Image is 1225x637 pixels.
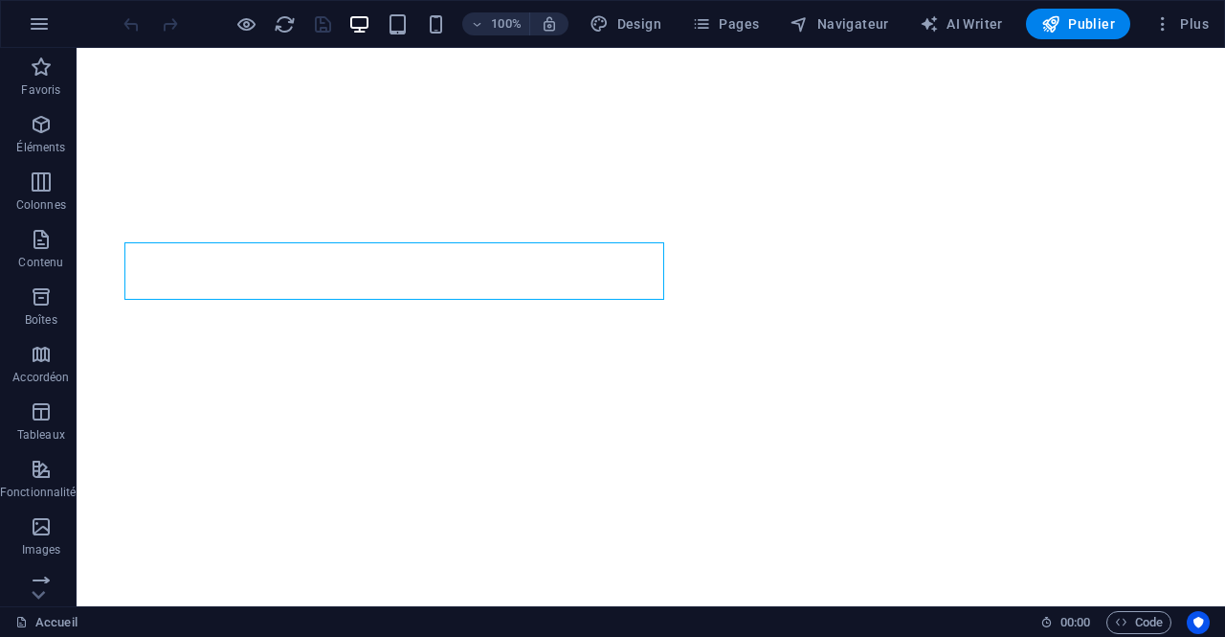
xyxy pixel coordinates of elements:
span: Pages [692,14,759,34]
p: Accordéon [12,370,69,385]
div: Design (Ctrl+Alt+Y) [582,9,669,39]
button: Pages [684,9,767,39]
button: Navigateur [782,9,896,39]
span: AI Writer [920,14,1003,34]
p: Colonnes [16,197,66,213]
button: Code [1106,611,1171,634]
p: Images [22,542,61,557]
button: Plus [1146,9,1216,39]
button: Usercentrics [1187,611,1210,634]
p: Contenu [18,255,63,270]
span: Design [590,14,661,34]
span: 00 00 [1060,611,1090,634]
button: Design [582,9,669,39]
button: AI Writer [912,9,1011,39]
button: reload [273,12,296,35]
p: Tableaux [17,427,65,443]
p: Boîtes [25,312,57,328]
button: Cliquez ici pour quitter le mode Aperçu et poursuivre l'édition. [234,12,257,35]
h6: Durée de la session [1040,611,1091,634]
span: Code [1115,611,1163,634]
p: Éléments [16,140,65,155]
span: : [1074,615,1077,629]
i: Lors du redimensionnement, ajuster automatiquement le niveau de zoom en fonction de l'appareil sé... [541,15,558,33]
span: Publier [1041,14,1115,34]
span: Navigateur [790,14,888,34]
h6: 100% [491,12,522,35]
p: Favoris [21,82,60,98]
i: Actualiser la page [274,13,296,35]
button: 100% [462,12,530,35]
a: Cliquez pour annuler la sélection. Double-cliquez pour ouvrir Pages. [15,611,78,634]
button: Publier [1026,9,1130,39]
span: Plus [1153,14,1209,34]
